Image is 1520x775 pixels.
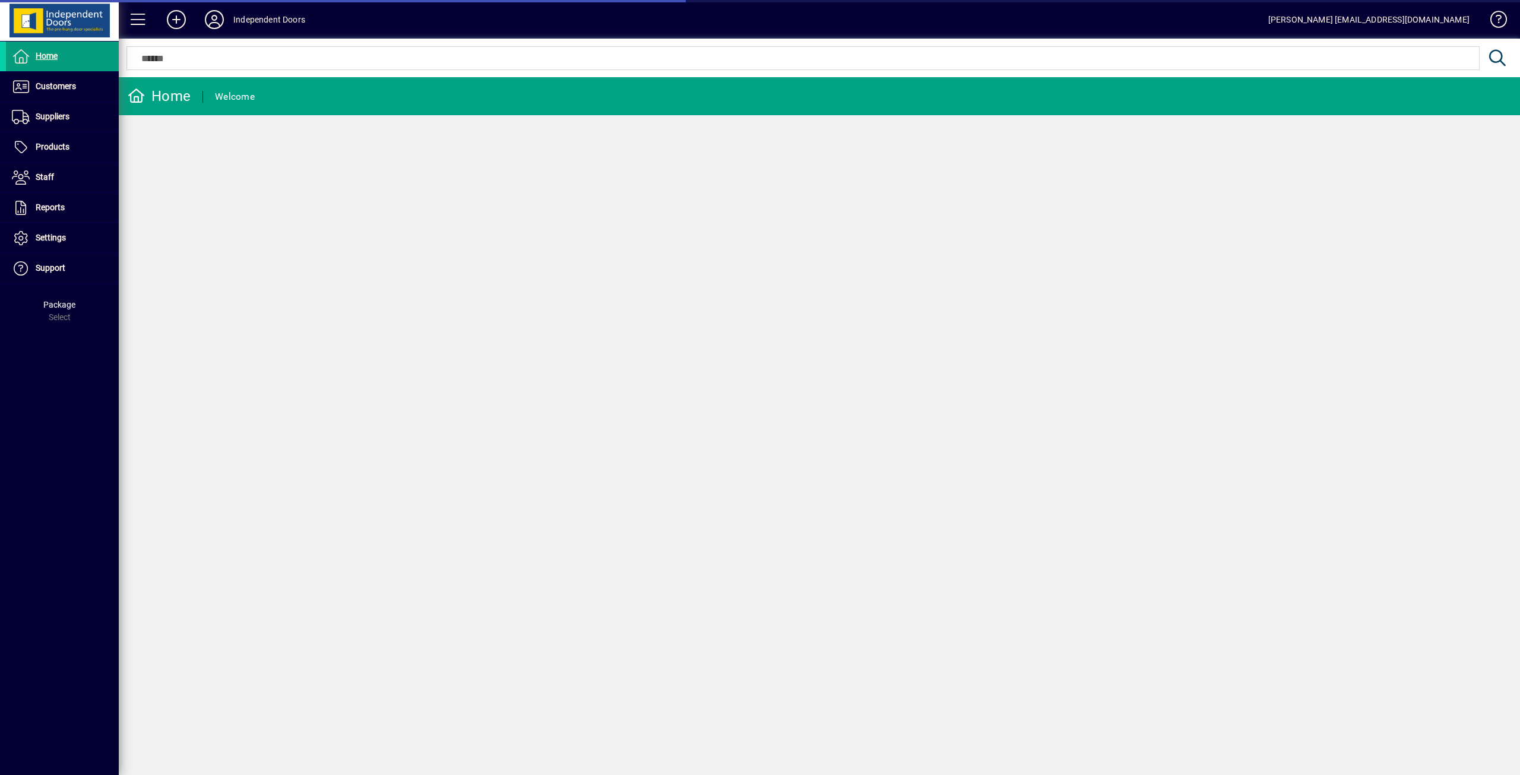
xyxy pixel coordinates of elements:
[6,193,119,223] a: Reports
[157,9,195,30] button: Add
[36,81,76,91] span: Customers
[6,223,119,253] a: Settings
[128,87,191,106] div: Home
[36,51,58,61] span: Home
[195,9,233,30] button: Profile
[36,172,54,182] span: Staff
[6,254,119,283] a: Support
[215,87,255,106] div: Welcome
[1481,2,1505,41] a: Knowledge Base
[36,203,65,212] span: Reports
[6,102,119,132] a: Suppliers
[6,132,119,162] a: Products
[233,10,305,29] div: Independent Doors
[36,263,65,273] span: Support
[1268,10,1470,29] div: [PERSON_NAME] [EMAIL_ADDRESS][DOMAIN_NAME]
[43,300,75,309] span: Package
[36,112,69,121] span: Suppliers
[6,163,119,192] a: Staff
[36,142,69,151] span: Products
[36,233,66,242] span: Settings
[6,72,119,102] a: Customers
